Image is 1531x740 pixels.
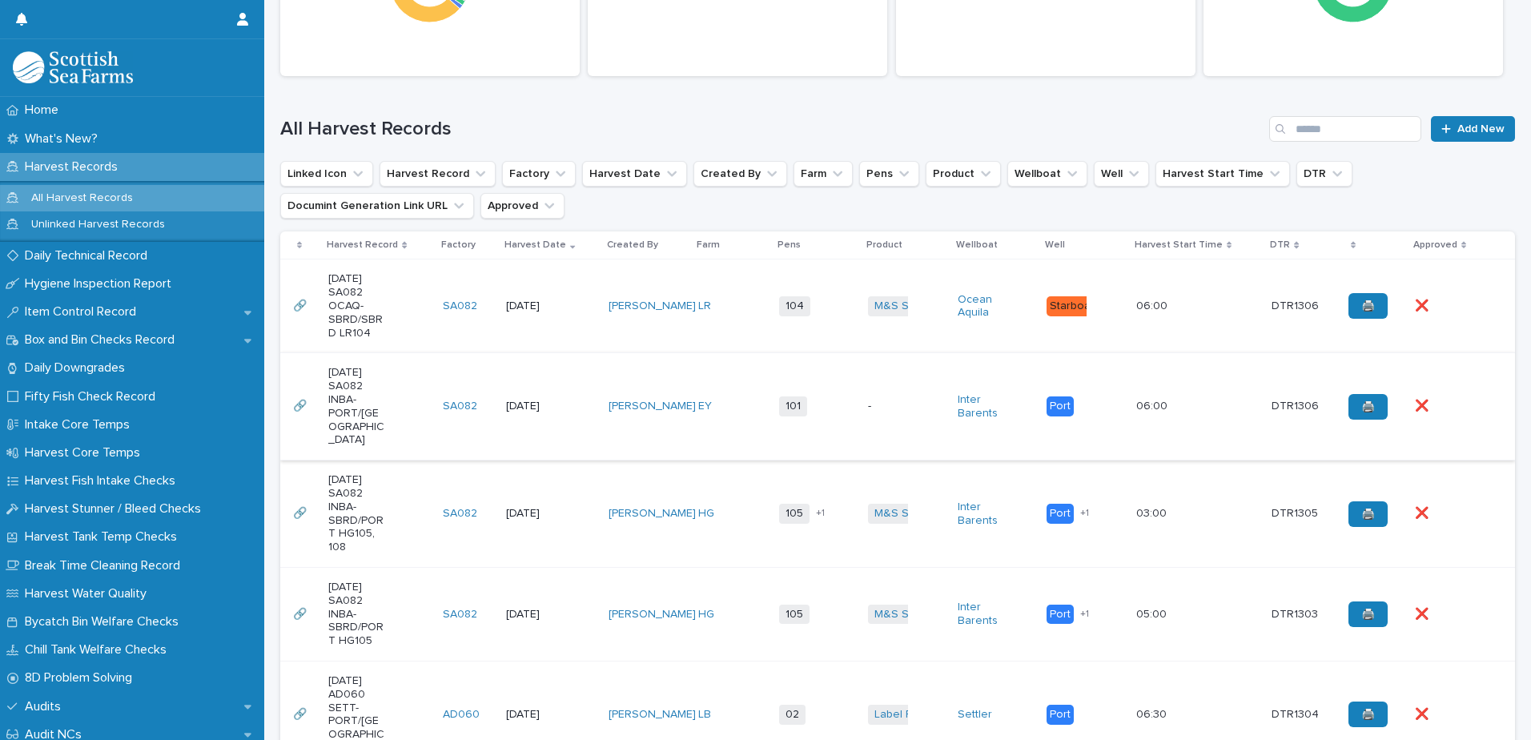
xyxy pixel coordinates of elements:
button: Well [1094,161,1149,187]
button: Linked Icon [280,161,373,187]
a: [PERSON_NAME] [609,507,696,521]
a: SA082 [443,300,477,313]
p: Harvest Tank Temp Checks [18,529,190,545]
p: Harvest Water Quality [18,586,159,601]
p: Break Time Cleaning Record [18,558,193,573]
a: 🖨️ [1348,601,1388,627]
img: mMrefqRFQpe26GRNOUkG [13,51,133,83]
p: DTR1304 [1272,705,1322,722]
p: [DATE] SA082 INBA-SBRD/PORT HG105 [328,581,385,648]
button: DTR [1296,161,1352,187]
a: SA082 [443,507,477,521]
span: 02 [779,705,806,725]
button: Created By [693,161,787,187]
span: 101 [779,396,807,416]
div: Port [1047,605,1074,625]
p: Harvest Stunner / Bleed Checks [18,501,214,517]
p: 8D Problem Solving [18,670,145,686]
a: M&S Select [874,507,934,521]
button: Approved [480,193,565,219]
div: Starboard [1047,296,1104,316]
tr: 🔗🔗 [DATE] SA082 INBA-SBRD/PORT HG105SA082 [DATE][PERSON_NAME] HG 105M&S Select Inter Barents Port... [280,567,1515,661]
p: ❌ [1415,396,1432,413]
p: ❌ [1415,296,1432,313]
span: + 1 [1080,509,1089,518]
p: Product [866,236,902,254]
span: 🖨️ [1361,300,1375,312]
p: ❌ [1415,605,1432,621]
p: - [868,400,925,413]
p: Harvest Date [504,236,566,254]
p: [DATE] [506,608,563,621]
a: EY [698,400,712,413]
div: Port [1047,504,1074,524]
button: Product [926,161,1001,187]
a: Inter Barents [958,601,1015,628]
a: LB [698,708,711,722]
p: 06:00 [1136,396,1171,413]
p: DTR1305 [1272,504,1321,521]
p: 03:00 [1136,504,1170,521]
p: 🔗 [293,296,310,313]
tr: 🔗🔗 [DATE] SA082 INBA-PORT/[GEOGRAPHIC_DATA]SA082 [DATE][PERSON_NAME] EY 101-Inter Barents Port06:... [280,353,1515,460]
button: Documint Generation Link URL [280,193,474,219]
p: 🔗 [293,396,310,413]
a: M&S Select [874,300,934,313]
a: Inter Barents [958,501,1015,528]
p: DTR [1270,236,1290,254]
p: DTR1306 [1272,296,1322,313]
p: Farm [697,236,720,254]
div: Port [1047,396,1074,416]
span: 🖨️ [1361,509,1375,520]
span: + 1 [816,509,825,518]
p: What's New? [18,131,111,147]
span: Add New [1457,123,1505,135]
p: 🔗 [293,504,310,521]
span: 🖨️ [1361,709,1375,720]
p: 06:00 [1136,296,1171,313]
p: [DATE] [506,507,563,521]
a: 🖨️ [1348,702,1388,727]
p: Hygiene Inspection Report [18,276,184,292]
p: Bycatch Bin Welfare Checks [18,614,191,629]
p: 🔗 [293,705,310,722]
tr: 🔗🔗 [DATE] SA082 INBA-SBRD/PORT HG105, 108SA082 [DATE][PERSON_NAME] HG 105+1M&S Select Inter Baren... [280,460,1515,568]
a: [PERSON_NAME] [609,400,696,413]
a: 🖨️ [1348,501,1388,527]
a: Add New [1431,116,1515,142]
span: + 1 [1080,609,1089,619]
p: Box and Bin Checks Record [18,332,187,348]
tr: 🔗🔗 [DATE] SA082 OCAQ-SBRD/SBRD LR104SA082 [DATE][PERSON_NAME] LR 104M&S Select Ocean Aquila Starb... [280,259,1515,353]
button: Harvest Date [582,161,687,187]
p: ❌ [1415,504,1432,521]
p: Item Control Record [18,304,149,320]
a: AD060 [443,708,480,722]
p: Home [18,103,71,118]
p: Harvest Record [327,236,398,254]
span: 🖨️ [1361,401,1375,412]
a: LR [698,300,711,313]
p: Chill Tank Welfare Checks [18,642,179,658]
a: 🖨️ [1348,293,1388,319]
p: Wellboat [956,236,998,254]
h1: All Harvest Records [280,118,1263,141]
a: Label Rouge [874,708,940,722]
p: All Harvest Records [18,191,146,205]
div: Search [1269,116,1421,142]
button: Farm [794,161,853,187]
p: Harvest Start Time [1135,236,1223,254]
p: 05:00 [1136,605,1170,621]
button: Factory [502,161,576,187]
button: Pens [859,161,919,187]
p: Audits [18,699,74,714]
button: Harvest Record [380,161,496,187]
button: Wellboat [1007,161,1087,187]
p: Fifty Fish Check Record [18,389,168,404]
p: ❌ [1415,705,1432,722]
a: SA082 [443,608,477,621]
a: HG [698,507,714,521]
a: 🖨️ [1348,394,1388,420]
p: Harvest Core Temps [18,445,153,460]
a: HG [698,608,714,621]
p: 🔗 [293,605,310,621]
